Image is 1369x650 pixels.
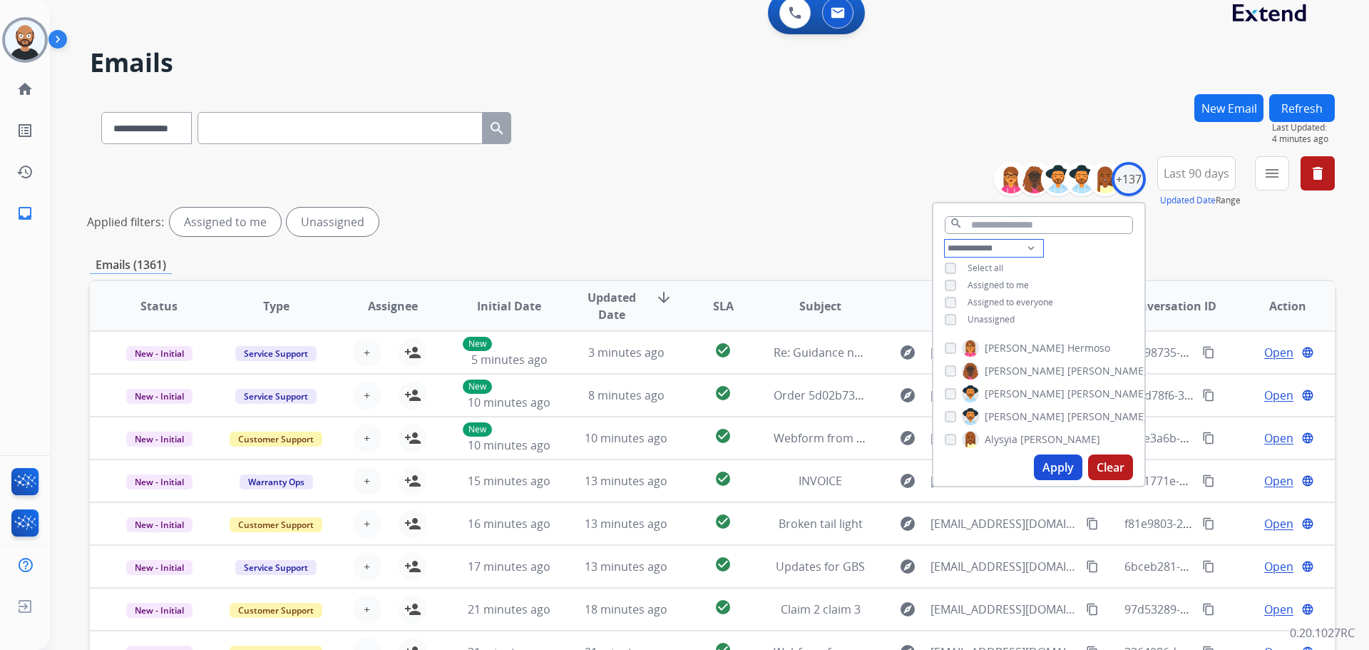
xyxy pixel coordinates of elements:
mat-icon: person_add [404,430,421,447]
button: Last 90 days [1157,156,1236,191]
mat-icon: content_copy [1202,474,1215,487]
mat-icon: check_circle [714,385,732,402]
button: + [353,552,381,581]
span: Subject [799,298,841,315]
span: Open [1264,558,1293,575]
span: [PERSON_NAME] [1067,387,1147,401]
mat-icon: content_copy [1086,517,1099,530]
span: Last Updated: [1272,122,1335,133]
span: [PERSON_NAME] [1067,410,1147,424]
span: 97d53289-6517-4fcd-899d-515d5b4a41d8 [1124,601,1345,617]
mat-icon: explore [899,430,916,447]
span: 10 minutes ago [468,395,550,410]
span: New - Initial [126,389,193,404]
span: [EMAIL_ADDRESS][DOMAIN_NAME] [930,387,1077,404]
mat-icon: person_add [404,515,421,532]
button: + [353,509,381,538]
span: Range [1160,194,1241,206]
mat-icon: content_copy [1202,603,1215,616]
span: Hermoso [1067,341,1110,355]
mat-icon: content_copy [1086,603,1099,616]
span: New - Initial [126,346,193,361]
span: [EMAIL_ADDRESS][DOMAIN_NAME] [930,430,1077,447]
button: Apply [1034,455,1082,480]
h2: Emails [90,49,1335,77]
mat-icon: content_copy [1086,560,1099,573]
button: + [353,424,381,452]
mat-icon: explore [899,601,916,618]
mat-icon: check_circle [714,342,732,359]
span: New - Initial [126,603,193,618]
mat-icon: person_add [404,558,421,575]
span: 16 minutes ago [468,516,550,532]
span: Open [1264,387,1293,404]
mat-icon: explore [899,344,916,361]
mat-icon: history [16,163,34,181]
span: [EMAIL_ADDRESS][DOMAIN_NAME] [930,601,1077,618]
p: Emails (1361) [90,256,172,274]
button: Updated Date [1160,195,1216,206]
span: Open [1264,601,1293,618]
span: SLA [713,298,734,315]
button: + [353,595,381,624]
span: Service Support [235,560,317,575]
span: Customer Support [230,603,322,618]
mat-icon: content_copy [1202,432,1215,445]
mat-icon: language [1301,432,1314,445]
span: f81e9803-20e6-43f9-befd-b75c27f55f1f [1124,516,1328,532]
span: Unassigned [968,313,1015,325]
span: + [364,430,370,447]
mat-icon: explore [899,472,916,489]
span: INVOICE [799,473,842,489]
mat-icon: language [1301,560,1314,573]
span: Webform from [EMAIL_ADDRESS][DOMAIN_NAME] on [DATE] [774,430,1097,446]
span: [EMAIL_ADDRESS][DOMAIN_NAME] [930,515,1077,532]
span: Select all [968,262,1003,274]
span: Broken tail light [779,516,863,532]
mat-icon: content_copy [1202,517,1215,530]
p: Applied filters: [87,213,164,230]
span: Assignee [368,298,418,315]
span: Warranty Ops [240,474,313,489]
mat-icon: search [488,120,506,137]
span: Claim 2 claim 3 [781,601,861,617]
mat-icon: check_circle [714,470,732,487]
span: 4 minutes ago [1272,133,1335,145]
span: 3 minutes ago [588,345,665,360]
span: Conversation ID [1125,298,1216,315]
mat-icon: person_add [404,344,421,361]
span: New - Initial [126,517,193,532]
span: Type [263,298,289,315]
span: + [364,344,370,361]
span: 13 minutes ago [585,559,667,574]
span: New - Initial [126,560,193,575]
span: Customer Support [230,517,322,532]
mat-icon: check_circle [714,427,732,445]
mat-icon: explore [899,387,916,404]
p: New [463,380,492,394]
span: Order 5d02b735-7bcb-4376-92cc-ebb3043a703e [774,387,1030,403]
img: avatar [5,20,45,60]
mat-icon: home [16,81,34,98]
span: + [364,387,370,404]
mat-icon: check_circle [714,513,732,530]
span: [EMAIL_ADDRESS][DOMAIN_NAME] [930,558,1077,575]
button: + [353,467,381,495]
span: [PERSON_NAME] [985,410,1065,424]
span: [PERSON_NAME] [1067,364,1147,378]
th: Action [1218,281,1335,331]
span: Updates for GBS [776,559,865,574]
span: 13 minutes ago [585,473,667,489]
mat-icon: content_copy [1202,346,1215,359]
span: Alysyia [985,432,1017,447]
p: New [463,337,492,351]
mat-icon: inbox [16,205,34,222]
span: New - Initial [126,432,193,447]
mat-icon: person_add [404,601,421,618]
mat-icon: person_add [404,387,421,404]
mat-icon: content_copy [1202,560,1215,573]
span: Customer Support [230,432,322,447]
mat-icon: person_add [404,472,421,489]
span: Updated Date [580,289,645,323]
mat-icon: language [1301,603,1314,616]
